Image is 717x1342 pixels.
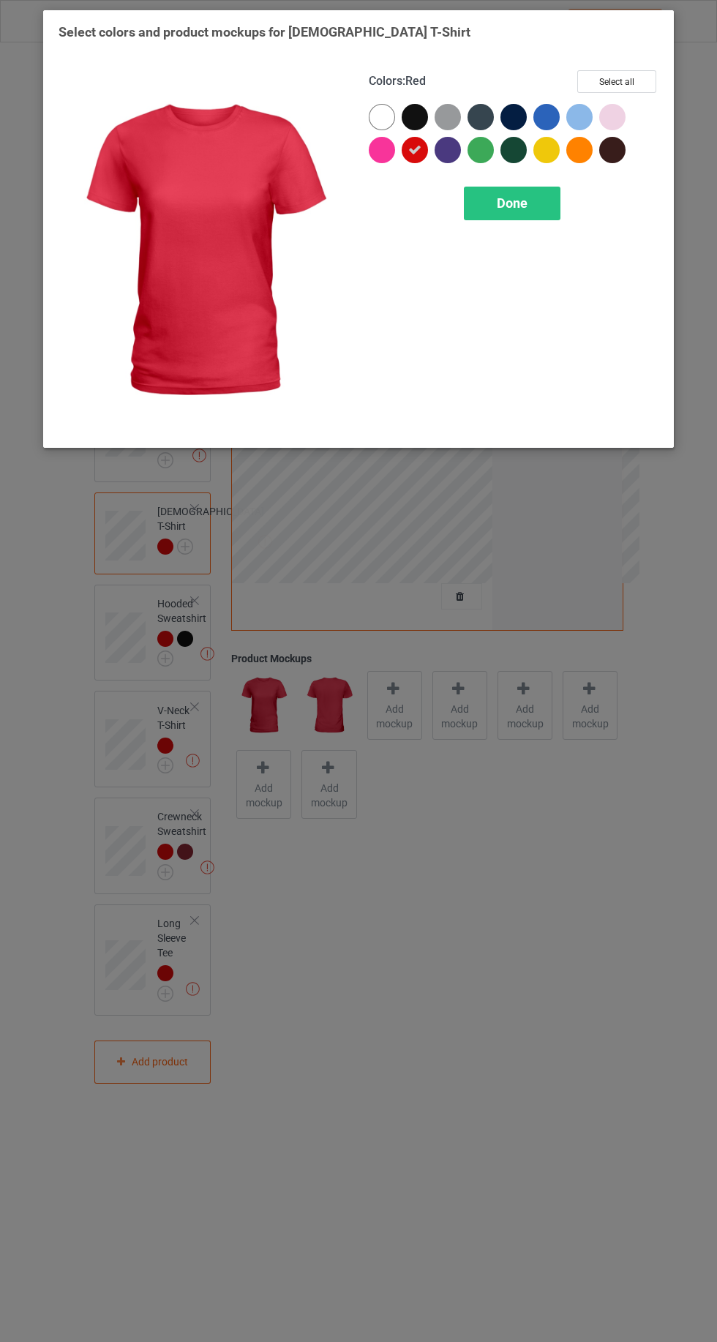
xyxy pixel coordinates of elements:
img: regular.jpg [59,70,348,432]
span: Red [405,74,426,88]
span: Done [497,195,528,211]
span: Colors [369,74,402,88]
button: Select all [577,70,656,93]
h4: : [369,74,426,89]
span: Select colors and product mockups for [DEMOGRAPHIC_DATA] T-Shirt [59,24,470,40]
